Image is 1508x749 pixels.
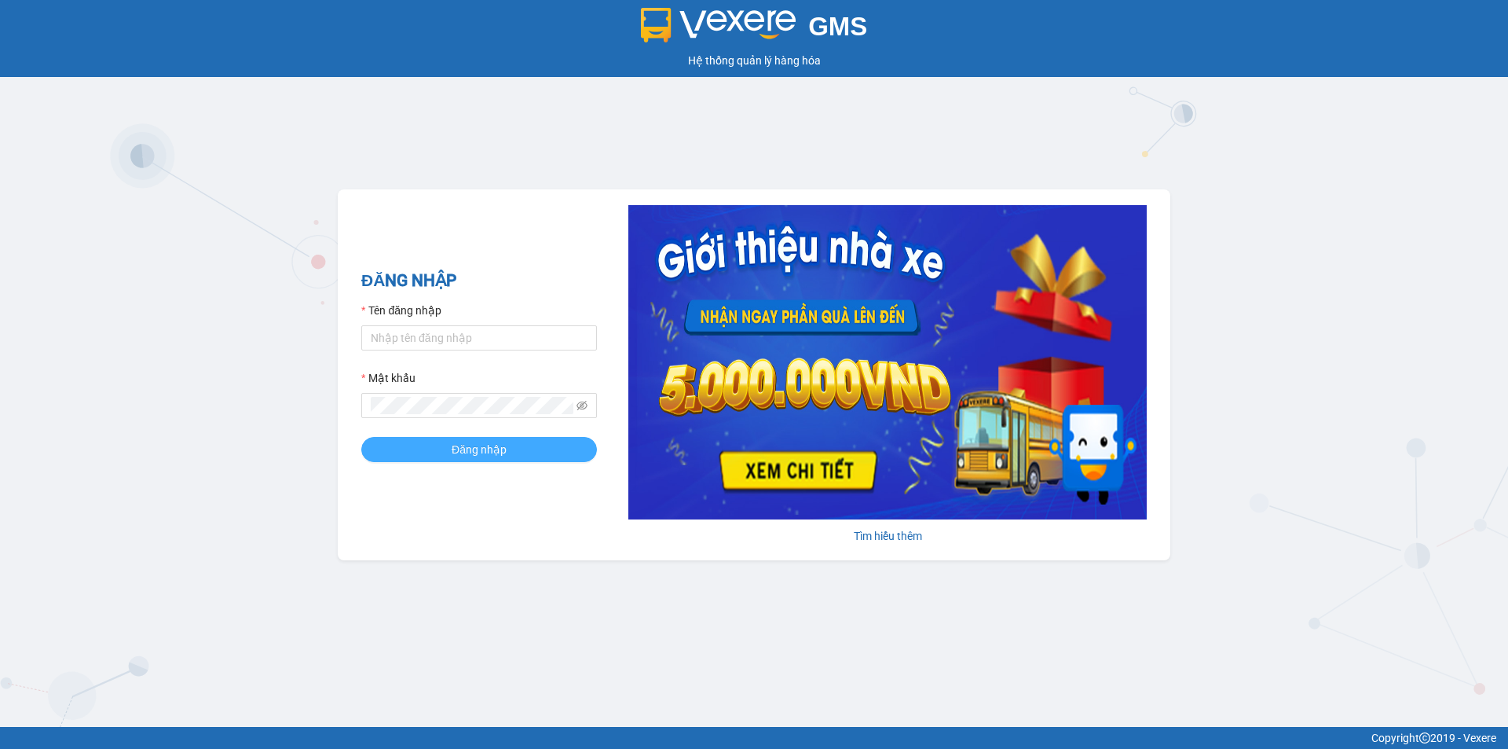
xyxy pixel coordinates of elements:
label: Mật khẩu [361,369,415,387]
span: eye-invisible [576,400,587,411]
div: Copyright 2019 - Vexere [12,729,1496,747]
div: Tìm hiểu thêm [628,527,1147,545]
img: logo 2 [641,8,796,42]
span: GMS [808,12,867,41]
h2: ĐĂNG NHẬP [361,268,597,294]
input: Mật khẩu [371,397,573,414]
span: copyright [1419,732,1430,743]
img: banner-0 [628,205,1147,520]
span: Đăng nhập [452,441,507,458]
button: Đăng nhập [361,437,597,462]
label: Tên đăng nhập [361,302,441,319]
div: Hệ thống quản lý hàng hóa [4,52,1504,69]
input: Tên đăng nhập [361,325,597,351]
a: GMS [641,24,868,36]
